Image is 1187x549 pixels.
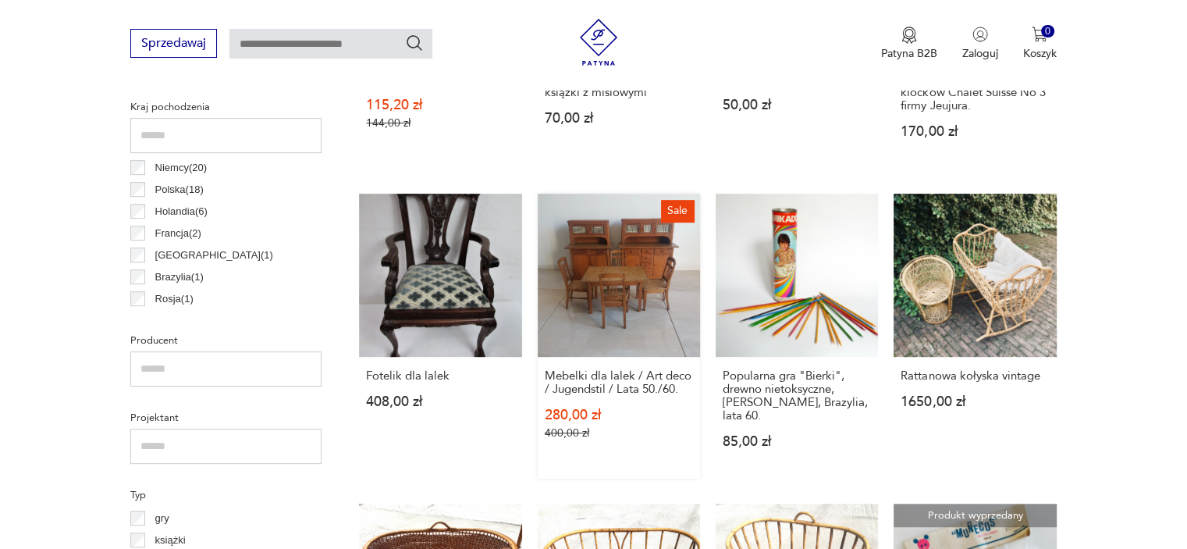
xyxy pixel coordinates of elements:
[1023,46,1057,61] p: Koszyk
[881,46,937,61] p: Patyna B2B
[962,27,998,61] button: Zaloguj
[130,39,217,50] a: Sprzedawaj
[405,34,424,52] button: Szukaj
[155,312,201,330] p: Włochy ( 1 )
[1041,25,1054,38] div: 0
[155,159,208,176] p: Niemcy ( 20 )
[545,426,693,440] p: 400,00 zł
[901,395,1049,408] p: 1650,00 zł
[575,19,622,66] img: Patyna - sklep z meblami i dekoracjami vintage
[155,532,186,549] p: książki
[545,369,693,396] h3: Mebelki dla lalek / Art deco / Jugendstil / Lata 50./60.
[130,487,322,504] p: Typ
[1023,27,1057,61] button: 0Koszyk
[366,369,514,383] h3: Fotelik dla lalek
[366,395,514,408] p: 408,00 zł
[1032,27,1047,42] img: Ikona koszyka
[155,247,273,264] p: [GEOGRAPHIC_DATA] ( 1 )
[155,510,169,527] p: gry
[130,29,217,58] button: Sprzedawaj
[901,73,1049,112] h3: Szwajcarski domek z klocków Chalet Suisse No 3 firmy Jeujura.
[366,98,514,112] p: 115,20 zł
[155,291,194,308] p: Rosja ( 1 )
[155,203,208,220] p: Holandia ( 6 )
[716,194,878,478] a: Popularna gra "Bierki", drewno nietoksyczne, Mikado, Brazylia, lata 60.Popularna gra "Bierki", dr...
[881,27,937,61] button: Patyna B2B
[962,46,998,61] p: Zaloguj
[723,98,871,112] p: 50,00 zł
[723,435,871,448] p: 85,00 zł
[155,269,204,286] p: Brazylia ( 1 )
[723,369,871,422] h3: Popularna gra "Bierki", drewno nietoksyczne, [PERSON_NAME], Brazylia, lata 60.
[130,98,322,116] p: Kraj pochodzenia
[155,225,201,242] p: Francja ( 2 )
[538,194,700,478] a: SaleMebelki dla lalek / Art deco / Jugendstil / Lata 50./60.Mebelki dla lalek / Art deco / Jugend...
[972,27,988,42] img: Ikonka użytkownika
[130,332,322,349] p: Producent
[901,369,1049,383] h3: Rattanowa kołyska vintage
[545,112,693,125] p: 70,00 zł
[155,181,204,198] p: Polska ( 18 )
[894,194,1056,478] a: Rattanowa kołyska vintageRattanowa kołyska vintage1650,00 zł
[881,27,937,61] a: Ikona medaluPatyna B2B
[359,194,521,478] a: Fotelik dla lalekFotelik dla lalek408,00 zł
[366,116,514,130] p: 144,00 zł
[545,408,693,422] p: 280,00 zł
[545,73,693,99] h3: Zielone podstawki pod książki z misiowymi
[130,409,322,426] p: Projektant
[901,125,1049,138] p: 170,00 zł
[901,27,917,44] img: Ikona medalu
